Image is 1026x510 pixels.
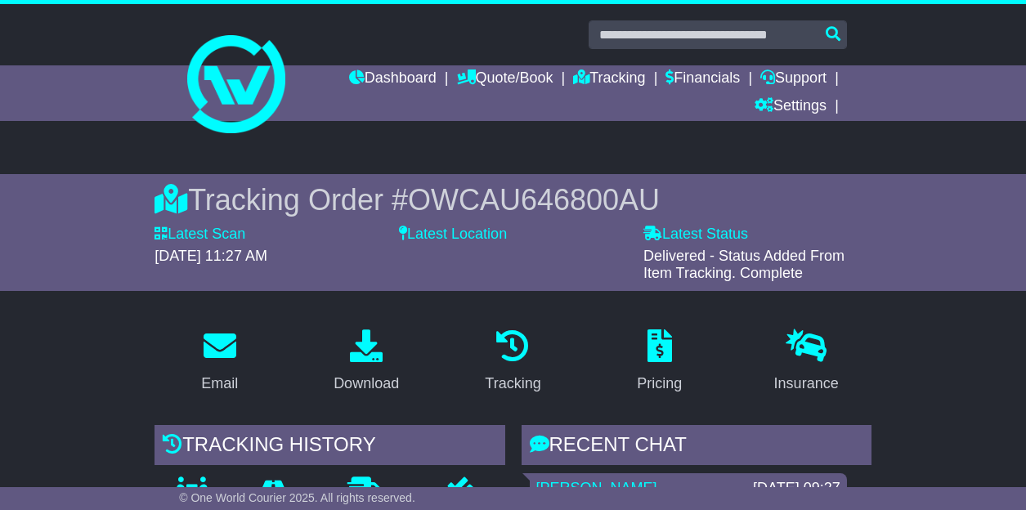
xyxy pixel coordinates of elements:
a: Pricing [626,324,692,400]
div: Pricing [637,373,682,395]
a: Tracking [573,65,645,93]
a: [PERSON_NAME] [536,480,657,496]
a: Insurance [764,324,849,400]
span: © One World Courier 2025. All rights reserved. [179,491,415,504]
div: Tracking Order # [155,182,871,217]
div: Download [334,373,399,395]
div: Tracking history [155,425,504,469]
div: Email [201,373,238,395]
a: Settings [755,93,827,121]
span: Delivered - Status Added From Item Tracking. Complete [643,248,845,282]
a: Email [190,324,249,400]
label: Latest Status [643,226,748,244]
a: Financials [665,65,740,93]
a: Download [323,324,410,400]
div: Tracking [485,373,540,395]
div: RECENT CHAT [522,425,871,469]
label: Latest Scan [155,226,245,244]
a: Support [760,65,827,93]
a: Quote/Book [457,65,553,93]
div: [DATE] 09:27 [753,480,840,498]
a: Tracking [474,324,551,400]
a: Dashboard [349,65,437,93]
span: OWCAU646800AU [408,183,660,217]
div: Insurance [774,373,839,395]
label: Latest Location [399,226,507,244]
span: [DATE] 11:27 AM [155,248,267,264]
